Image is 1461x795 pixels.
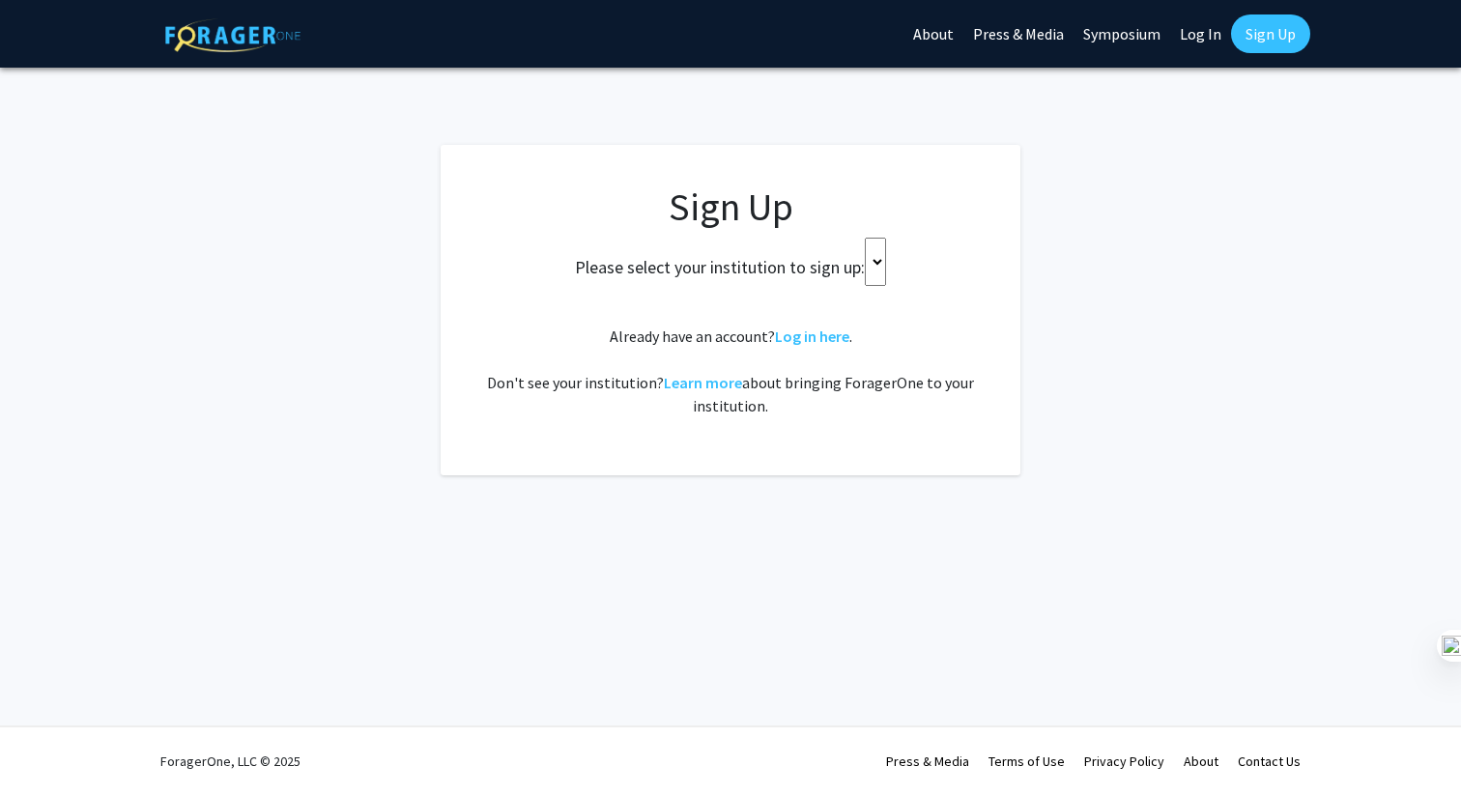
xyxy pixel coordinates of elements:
[886,752,969,770] a: Press & Media
[1084,752,1164,770] a: Privacy Policy
[479,325,982,417] div: Already have an account? . Don't see your institution? about bringing ForagerOne to your institut...
[165,18,301,52] img: ForagerOne Logo
[775,327,849,346] a: Log in here
[1238,752,1301,770] a: Contact Us
[575,257,865,278] h2: Please select your institution to sign up:
[1231,14,1310,53] a: Sign Up
[479,184,982,230] h1: Sign Up
[664,373,742,392] a: Learn more about bringing ForagerOne to your institution
[160,727,301,795] div: ForagerOne, LLC © 2025
[1184,752,1218,770] a: About
[988,752,1065,770] a: Terms of Use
